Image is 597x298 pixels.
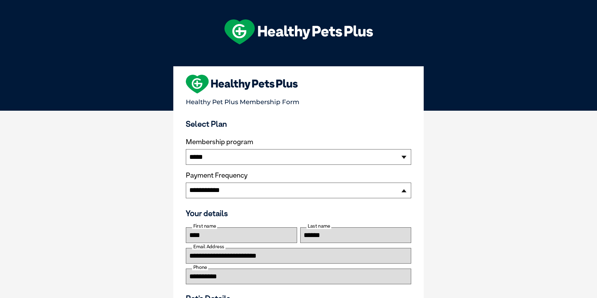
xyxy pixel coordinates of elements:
p: Healthy Pet Plus Membership Form [186,95,411,106]
img: heart-shape-hpp-logo-large.png [186,75,298,93]
label: Payment Frequency [186,171,248,179]
h3: Your details [186,209,411,218]
label: First name [192,223,217,229]
label: Phone [192,265,208,270]
h3: Select Plan [186,119,411,129]
label: Last name [306,223,331,229]
img: hpp-logo-landscape-green-white.png [224,19,373,44]
label: Membership program [186,138,411,146]
label: Email Address [192,244,225,250]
